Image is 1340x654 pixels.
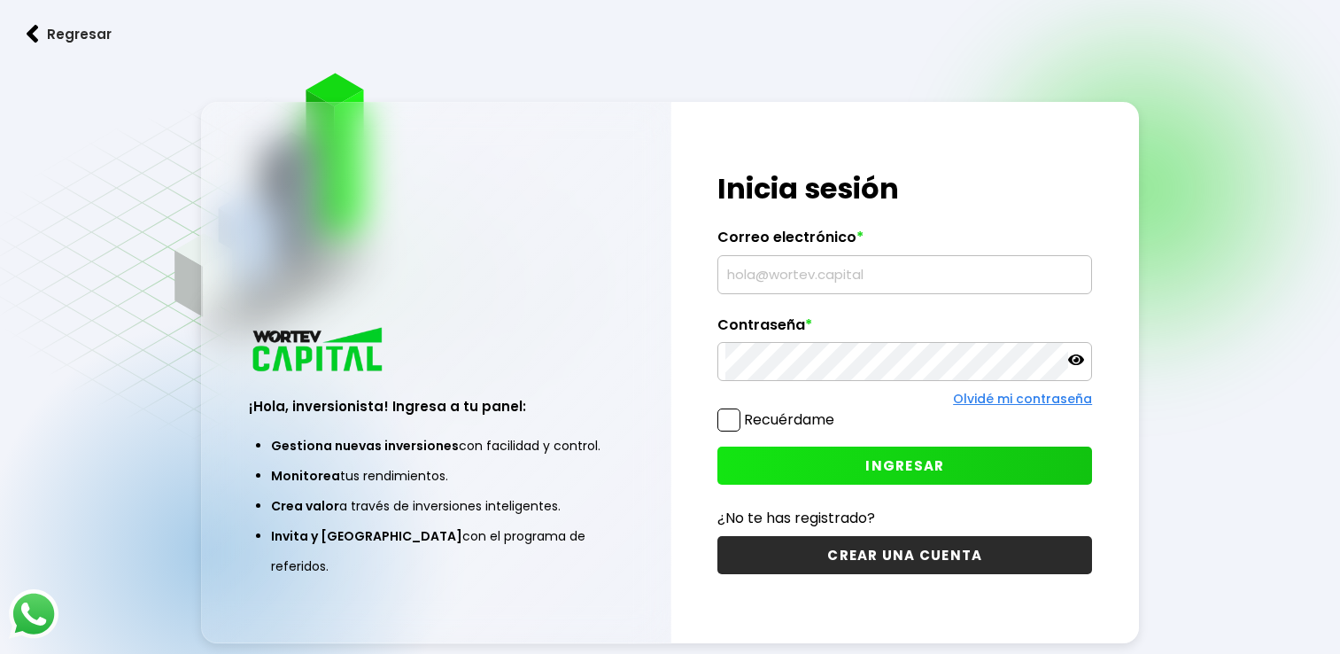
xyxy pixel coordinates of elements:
li: tus rendimientos. [271,461,601,491]
label: Contraseña [717,316,1092,343]
label: Recuérdame [744,409,834,430]
span: Crea valor [271,497,339,515]
a: Olvidé mi contraseña [953,390,1092,408]
li: con facilidad y control. [271,431,601,461]
img: flecha izquierda [27,25,39,43]
p: ¿No te has registrado? [717,507,1092,529]
input: hola@wortev.capital [725,256,1084,293]
label: Correo electrónico [717,229,1092,255]
h1: Inicia sesión [717,167,1092,210]
button: CREAR UNA CUENTA [717,536,1092,574]
li: a través de inversiones inteligentes. [271,491,601,521]
a: ¿No te has registrado?CREAR UNA CUENTA [717,507,1092,574]
span: Monitorea [271,467,340,485]
li: con el programa de referidos. [271,521,601,581]
button: INGRESAR [717,447,1092,485]
h3: ¡Hola, inversionista! Ingresa a tu panel: [249,396,624,417]
img: logos_whatsapp-icon.242b2217.svg [9,589,58,639]
span: Invita y [GEOGRAPHIC_DATA] [271,527,462,545]
img: logo_wortev_capital [249,325,389,378]
span: INGRESAR [865,456,944,475]
span: Gestiona nuevas inversiones [271,437,459,455]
